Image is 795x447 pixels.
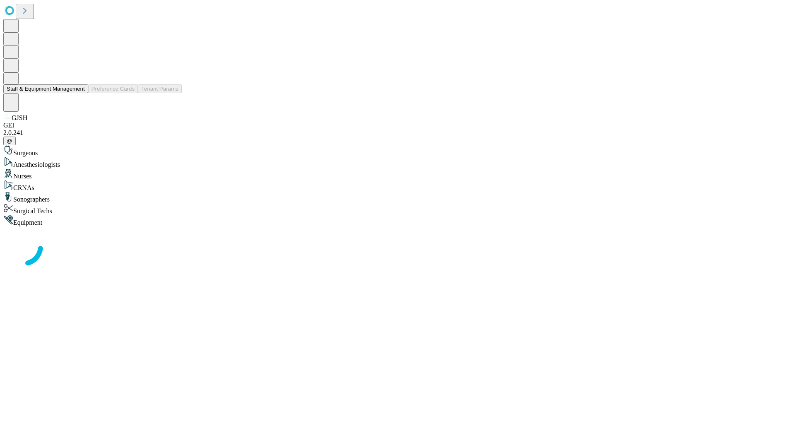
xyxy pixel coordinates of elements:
[3,145,792,157] div: Surgeons
[3,203,792,215] div: Surgical Techs
[3,192,792,203] div: Sonographers
[88,84,138,93] button: Preference Cards
[3,137,16,145] button: @
[3,215,792,226] div: Equipment
[3,84,88,93] button: Staff & Equipment Management
[7,138,12,144] span: @
[3,157,792,168] div: Anesthesiologists
[3,168,792,180] div: Nurses
[3,122,792,129] div: GEI
[3,129,792,137] div: 2.0.241
[12,114,27,121] span: GJSH
[3,180,792,192] div: CRNAs
[138,84,182,93] button: Tenant Params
